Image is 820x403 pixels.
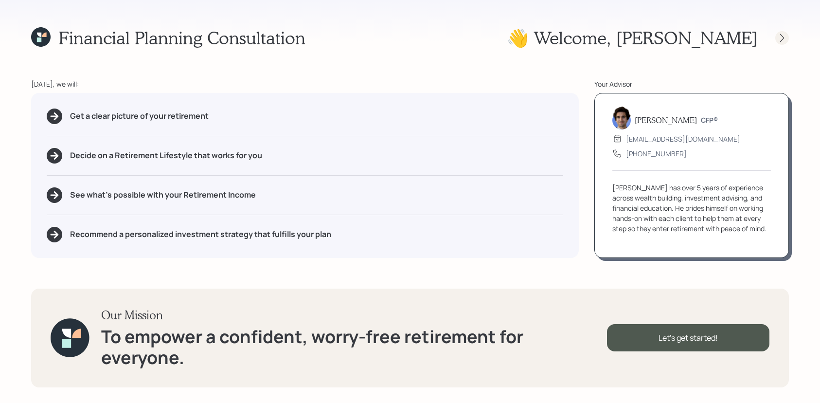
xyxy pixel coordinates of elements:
[70,190,256,200] h5: See what's possible with your Retirement Income
[701,116,718,125] h6: CFP®
[607,324,769,351] div: Let's get started!
[635,115,697,125] h5: [PERSON_NAME]
[101,326,607,368] h1: To empower a confident, worry-free retirement for everyone.
[70,151,262,160] h5: Decide on a Retirement Lifestyle that works for you
[507,27,758,48] h1: 👋 Welcome , [PERSON_NAME]
[70,230,331,239] h5: Recommend a personalized investment strategy that fulfills your plan
[594,79,789,89] div: Your Advisor
[31,79,579,89] div: [DATE], we will:
[626,134,740,144] div: [EMAIL_ADDRESS][DOMAIN_NAME]
[626,148,687,159] div: [PHONE_NUMBER]
[101,308,607,322] h3: Our Mission
[612,106,631,129] img: harrison-schaefer-headshot-2.png
[58,27,305,48] h1: Financial Planning Consultation
[612,183,771,234] div: [PERSON_NAME] has over 5 years of experience across wealth building, investment advising, and fin...
[70,111,209,121] h5: Get a clear picture of your retirement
